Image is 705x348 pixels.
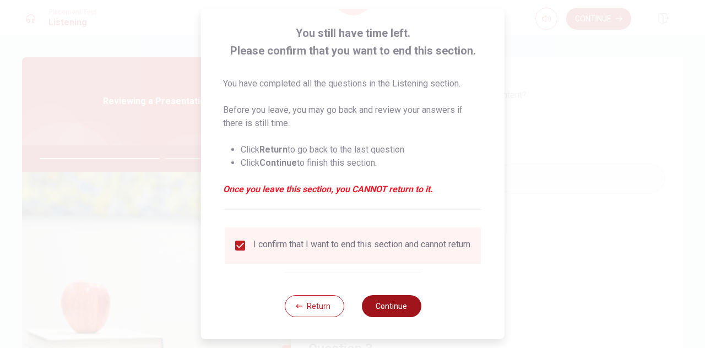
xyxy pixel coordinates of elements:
p: You have completed all the questions in the Listening section. [223,77,482,90]
strong: Continue [259,157,297,168]
span: You still have time left. Please confirm that you want to end this section. [223,24,482,59]
li: Click to finish this section. [241,156,482,170]
strong: Return [259,144,288,155]
button: Continue [361,295,421,317]
li: Click to go back to the last question [241,143,482,156]
p: Before you leave, you may go back and review your answers if there is still time. [223,104,482,130]
div: I confirm that I want to end this section and cannot return. [253,239,472,252]
em: Once you leave this section, you CANNOT return to it. [223,183,482,196]
button: Return [284,295,344,317]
